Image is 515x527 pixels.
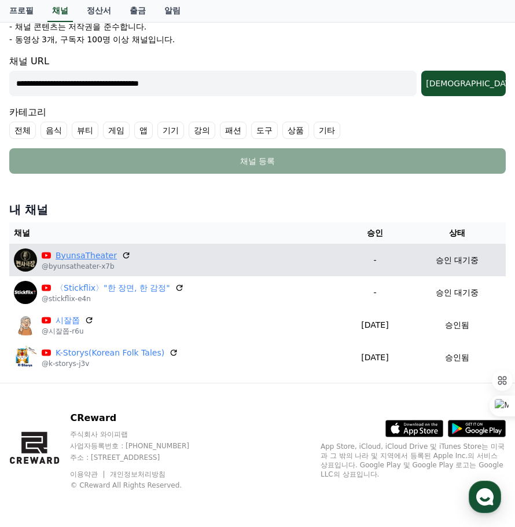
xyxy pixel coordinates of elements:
[70,453,211,462] p: 주소 : [STREET_ADDRESS]
[436,287,479,299] p: 승인 대기중
[9,54,506,96] div: 채널 URL
[220,122,247,139] label: 패션
[445,319,469,331] p: 승인됨
[110,470,165,478] a: 개인정보처리방침
[189,122,215,139] label: 강의
[157,122,184,139] label: 기기
[106,385,120,394] span: 대화
[70,481,211,490] p: © CReward All Rights Reserved.
[42,262,131,271] p: @byunsatheater-x7b
[409,222,506,244] th: 상태
[32,155,483,167] div: 채널 등록
[70,441,211,451] p: 사업자등록번호 : [PHONE_NUMBER]
[436,254,479,266] p: 승인 대기중
[282,122,309,139] label: 상품
[42,359,178,368] p: @k-storys-j3v
[179,385,193,394] span: 설정
[72,122,98,139] label: 뷰티
[14,313,37,336] img: 시잘쫍
[345,254,404,266] p: -
[134,122,153,139] label: 앱
[9,222,341,244] th: 채널
[149,367,222,396] a: 설정
[70,411,211,425] p: CReward
[321,442,506,479] p: App Store, iCloud, iCloud Drive 및 iTunes Store는 미국과 그 밖의 나라 및 지역에서 등록된 Apple Inc.의 서비스 상표입니다. Goo...
[421,71,506,96] button: [DEMOGRAPHIC_DATA]
[41,122,67,139] label: 음식
[345,287,404,299] p: -
[314,122,340,139] label: 기타
[56,347,164,359] a: K-Storys(Korean Folk Tales)
[56,282,170,294] a: 〈Stickflix〉"한 장면, 한 감정"
[9,105,506,139] div: 카테고리
[42,294,184,303] p: @stickflix-e4n
[70,470,106,478] a: 이용약관
[56,314,80,327] a: 시잘쫍
[345,352,404,364] p: [DATE]
[9,148,506,174] button: 채널 등록
[56,250,117,262] a: ByunsaTheater
[14,248,37,272] img: ByunsaTheater
[70,430,211,439] p: 주식회사 와이피랩
[426,78,501,89] div: [DEMOGRAPHIC_DATA]
[76,367,149,396] a: 대화
[9,122,36,139] label: 전체
[341,222,409,244] th: 승인
[251,122,278,139] label: 도구
[9,21,146,32] p: - 채널 콘텐츠는 저작권을 준수합니다.
[42,327,94,336] p: @시잘쫍-r6u
[3,367,76,396] a: 홈
[14,281,37,304] img: 〈Stickflix〉"한 장면, 한 감정"
[14,346,37,369] img: K-Storys(Korean Folk Tales)
[36,385,43,394] span: 홈
[9,202,506,218] h4: 내 채널
[103,122,130,139] label: 게임
[345,319,404,331] p: [DATE]
[9,34,175,45] p: - 동영상 3개, 구독자 100명 이상 채널입니다.
[445,352,469,364] p: 승인됨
